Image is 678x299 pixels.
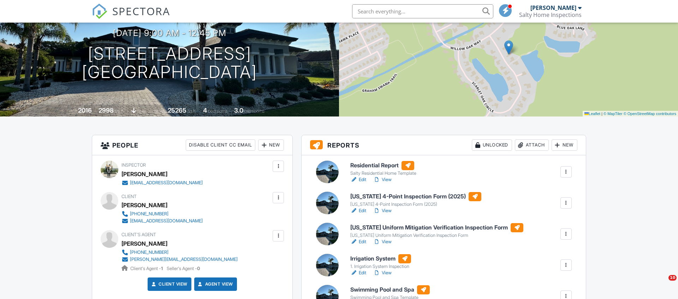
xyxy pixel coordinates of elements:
a: Agent View [197,281,233,288]
div: 1. Irrigation System Inspection [350,264,411,269]
a: View [373,176,392,183]
h6: [US_STATE] 4-Point Inspection Form (2025) [350,192,481,201]
div: Salty Residential Home Template [350,171,416,176]
span: Client's Agent [121,232,156,237]
h6: [US_STATE] Uniform Mitigation Verification Inspection Form [350,223,523,232]
span: sq.ft. [188,108,196,114]
div: New [258,139,284,151]
div: [PERSON_NAME] [530,4,576,11]
div: Attach [515,139,549,151]
div: [US_STATE] Uniform Mitigation Verification Inspection Form [350,233,523,238]
h3: [DATE] 9:00 am - 12:45 pm [113,28,226,38]
div: [PERSON_NAME] [121,169,167,179]
div: Disable Client CC Email [186,139,255,151]
span: Client [121,194,137,199]
img: Marker [504,40,513,55]
a: [US_STATE] 4-Point Inspection Form (2025) [US_STATE] 4-Point Inspection Form (2025) [350,192,481,208]
strong: 0 [197,266,200,271]
div: [EMAIL_ADDRESS][DOMAIN_NAME] [130,180,203,186]
h6: Residential Report [350,161,416,170]
input: Search everything... [352,4,493,18]
a: Client View [150,281,188,288]
a: Irrigation System 1. Irrigation System Inspection [350,254,411,270]
span: 10 [668,275,677,281]
a: [PERSON_NAME] [121,238,167,249]
a: © MapTiler [603,112,623,116]
a: [US_STATE] Uniform Mitigation Verification Inspection Form [US_STATE] Uniform Mitigation Verifica... [350,223,523,239]
img: The Best Home Inspection Software - Spectora [92,4,107,19]
a: Edit [350,238,366,245]
a: [PHONE_NUMBER] [121,249,238,256]
span: bathrooms [244,108,264,114]
span: Client's Agent - [130,266,164,271]
span: bedrooms [208,108,227,114]
a: SPECTORA [92,10,170,24]
h1: [STREET_ADDRESS] [GEOGRAPHIC_DATA] [82,44,257,82]
span: Seller's Agent - [167,266,200,271]
span: SPECTORA [112,4,170,18]
span: Inspector [121,162,146,168]
iframe: Intercom live chat [654,275,671,292]
div: [US_STATE] 4-Point Inspection Form (2025) [350,202,481,207]
span: Lot Size [152,108,167,114]
div: Salty Home Inspections [519,11,582,18]
div: [PERSON_NAME] [121,200,167,210]
div: New [552,139,577,151]
div: [EMAIL_ADDRESS][DOMAIN_NAME] [130,218,203,224]
div: [PERSON_NAME][EMAIL_ADDRESS][DOMAIN_NAME] [130,257,238,262]
a: Edit [350,176,366,183]
div: 25265 [168,107,186,114]
h6: Irrigation System [350,254,411,263]
a: Leaflet [584,112,600,116]
span: Built [69,108,77,114]
div: [PHONE_NUMBER] [130,250,168,255]
a: Edit [350,269,366,276]
a: [EMAIL_ADDRESS][DOMAIN_NAME] [121,179,203,186]
a: View [373,269,392,276]
div: 2998 [99,107,114,114]
a: [PERSON_NAME][EMAIL_ADDRESS][DOMAIN_NAME] [121,256,238,263]
a: Edit [350,207,366,214]
span: sq. ft. [115,108,125,114]
a: View [373,207,392,214]
span: | [601,112,602,116]
a: [EMAIL_ADDRESS][DOMAIN_NAME] [121,217,203,225]
div: 3.0 [234,107,243,114]
h3: Reports [302,135,586,155]
a: Residential Report Salty Residential Home Template [350,161,416,177]
a: View [373,238,392,245]
span: slab [137,108,145,114]
div: [PHONE_NUMBER] [130,211,168,217]
h3: People [92,135,292,155]
a: © OpenStreetMap contributors [624,112,676,116]
h6: Swimming Pool and Spa [350,285,430,294]
div: 2016 [78,107,92,114]
div: 4 [203,107,207,114]
strong: 1 [161,266,163,271]
a: [PHONE_NUMBER] [121,210,203,217]
div: Unlocked [472,139,512,151]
